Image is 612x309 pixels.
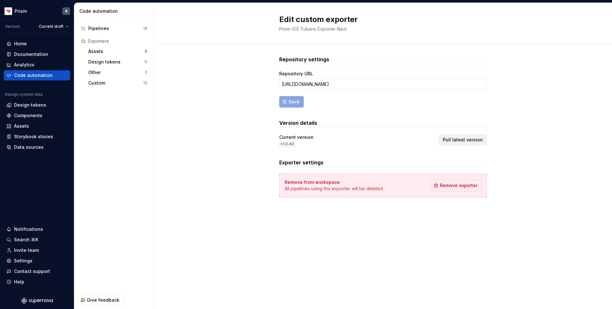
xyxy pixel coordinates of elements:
[4,100,70,110] a: Design tokens
[39,24,63,29] span: Current draft
[145,49,147,54] div: 8
[279,141,295,147] div: v 1.0.49
[65,9,68,14] div: B
[4,142,70,152] a: Data sources
[14,268,50,275] div: Contact support
[88,38,147,44] div: Exporters
[144,59,147,64] div: 11
[279,14,479,25] h2: Edit custom exporter
[14,112,42,119] div: Components
[88,59,144,65] div: Design tokens
[4,70,70,80] a: Code automation
[79,8,151,14] div: Code automation
[285,185,384,192] p: All pipelines using this exporter will be deleted.
[4,39,70,49] a: Home
[285,179,340,185] h4: Remove from workspace
[4,110,70,121] a: Components
[4,245,70,255] a: Invite team
[14,133,53,140] div: Storybook stories
[86,57,150,67] button: Design tokens11
[431,180,482,191] button: Remove exporter
[21,298,53,304] svg: Supernova Logo
[14,62,34,68] div: Analytics
[15,8,27,14] div: Prism
[439,134,487,146] button: Pull latest version
[14,72,53,79] div: Code automation
[36,22,71,31] button: Current draft
[4,224,70,234] button: Notifications
[279,134,314,140] div: Current version
[279,71,313,77] label: Repository URL
[88,80,143,86] div: Custom
[87,297,120,303] span: Give feedback
[1,4,73,18] button: PrismB
[86,46,150,57] button: Assets8
[4,49,70,59] a: Documentation
[4,235,70,245] button: Search ⌘K
[86,78,150,88] button: Custom13
[279,159,487,166] h3: Exporter settings
[14,123,29,129] div: Assets
[4,60,70,70] a: Analytics
[443,137,483,143] span: Pull latest version
[86,67,150,78] button: Other3
[14,51,48,57] div: Documentation
[14,237,38,243] div: Search ⌘K
[14,102,46,108] div: Design tokens
[5,92,43,97] div: Design system data
[14,226,43,232] div: Notifications
[143,26,147,31] div: 14
[78,23,150,34] button: Pipelines14
[143,80,147,86] div: 13
[440,182,477,189] span: Remove exporter
[279,56,487,63] h3: Repository settings
[14,258,33,264] div: Settings
[4,132,70,142] a: Storybook stories
[4,277,70,287] button: Help
[5,24,20,29] div: Version
[4,256,70,266] a: Settings
[14,41,27,47] div: Home
[14,247,39,253] div: Invite team
[77,294,124,306] button: Give feedback
[14,279,24,285] div: Help
[279,119,487,127] h3: Version details
[4,7,12,15] img: bd52d190-91a7-4889-9e90-eccda45865b1.png
[88,25,143,32] div: Pipelines
[88,69,145,76] div: Other
[88,48,145,55] div: Assets
[4,266,70,276] button: Contact support
[145,70,147,75] div: 3
[14,144,44,150] div: Data sources
[4,121,70,131] a: Assets
[279,26,347,32] span: Prism iOS Tokens Exporter Next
